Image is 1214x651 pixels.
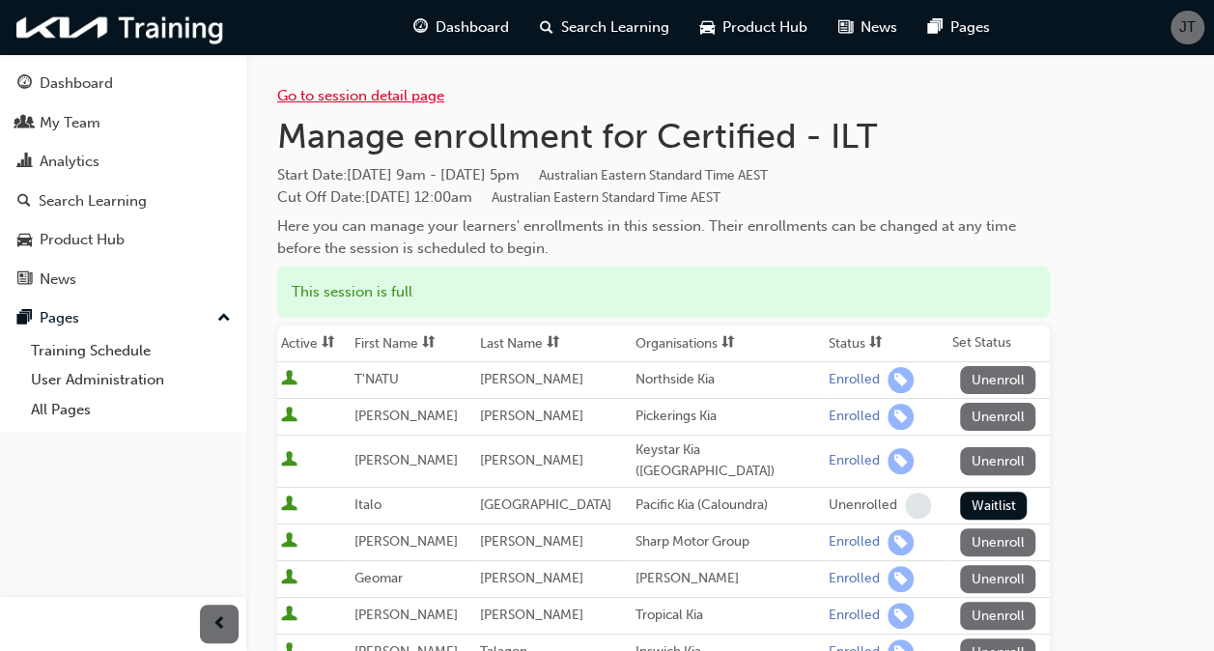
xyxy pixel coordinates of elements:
a: Go to session detail page [277,87,444,104]
div: My Team [40,112,100,134]
span: User is active [281,495,297,515]
span: User is active [281,569,297,588]
div: Pacific Kia (Caloundra) [635,495,821,517]
img: kia-training [10,8,232,47]
span: User is active [281,606,297,625]
span: sorting-icon [422,335,436,352]
a: All Pages [23,395,239,425]
span: Search Learning [561,16,669,39]
span: sorting-icon [546,335,559,352]
div: Enrolled [829,371,880,389]
span: pages-icon [17,310,32,327]
div: Pages [40,307,79,329]
a: news-iconNews [823,8,913,47]
span: pages-icon [928,15,943,40]
h1: Manage enrollment for Certified - ILT [277,115,1050,157]
div: Northside Kia [635,369,821,391]
span: search-icon [540,15,553,40]
a: My Team [8,105,239,141]
span: User is active [281,451,297,470]
span: guage-icon [413,15,428,40]
a: search-iconSearch Learning [524,8,685,47]
span: User is active [281,370,297,389]
div: News [40,269,76,291]
div: Here you can manage your learners' enrollments in this session. Their enrollments can be changed ... [277,215,1050,259]
span: learningRecordVerb_ENROLL-icon [888,603,914,629]
span: [PERSON_NAME] [354,607,458,623]
th: Toggle SortBy [632,325,825,362]
span: guage-icon [17,75,32,93]
span: news-icon [17,271,32,289]
a: User Administration [23,365,239,395]
span: T'NATU [354,371,399,387]
span: [PERSON_NAME] [354,408,458,424]
div: Enrolled [829,570,880,588]
button: Unenroll [960,403,1035,431]
span: search-icon [17,193,31,211]
span: sorting-icon [322,335,335,352]
button: Pages [8,300,239,336]
span: User is active [281,532,297,552]
span: Australian Eastern Standard Time AEST [539,167,768,184]
th: Set Status [948,325,1050,362]
span: Pages [950,16,990,39]
span: Cut Off Date : [DATE] 12:00am [277,188,720,206]
div: Sharp Motor Group [635,531,821,553]
div: Dashboard [40,72,113,95]
a: car-iconProduct Hub [685,8,823,47]
span: Australian Eastern Standard Time AEST [492,189,720,206]
span: learningRecordVerb_ENROLL-icon [888,529,914,555]
div: Pickerings Kia [635,406,821,428]
div: Tropical Kia [635,605,821,627]
span: [PERSON_NAME] [354,452,458,468]
span: learningRecordVerb_ENROLL-icon [888,566,914,592]
span: [DATE] 9am - [DATE] 5pm [347,166,768,184]
button: Unenroll [960,528,1035,556]
div: Unenrolled [829,496,897,515]
span: [GEOGRAPHIC_DATA] [479,496,610,513]
div: Enrolled [829,533,880,552]
span: Italo [354,496,381,513]
div: Search Learning [39,190,147,212]
span: [PERSON_NAME] [479,607,582,623]
span: prev-icon [212,612,227,637]
span: [PERSON_NAME] [354,533,458,550]
a: Search Learning [8,184,239,219]
button: DashboardMy TeamAnalyticsSearch LearningProduct HubNews [8,62,239,300]
span: News [861,16,897,39]
span: [PERSON_NAME] [479,452,582,468]
span: learningRecordVerb_ENROLL-icon [888,367,914,393]
a: Analytics [8,144,239,180]
div: Keystar Kia ([GEOGRAPHIC_DATA]) [635,439,821,483]
button: Unenroll [960,565,1035,593]
div: Enrolled [829,607,880,625]
span: people-icon [17,115,32,132]
span: car-icon [17,232,32,249]
span: [PERSON_NAME] [479,533,582,550]
span: car-icon [700,15,715,40]
span: sorting-icon [869,335,883,352]
a: News [8,262,239,297]
span: Start Date : [277,164,1050,186]
div: Analytics [40,151,99,173]
span: [PERSON_NAME] [479,570,582,586]
button: Unenroll [960,366,1035,394]
a: Training Schedule [23,336,239,366]
span: sorting-icon [721,335,735,352]
span: JT [1179,16,1196,39]
button: JT [1171,11,1204,44]
a: guage-iconDashboard [398,8,524,47]
span: Dashboard [436,16,509,39]
a: Dashboard [8,66,239,101]
button: Unenroll [960,447,1035,475]
span: learningRecordVerb_ENROLL-icon [888,404,914,430]
div: [PERSON_NAME] [635,568,821,590]
span: up-icon [217,306,231,331]
span: chart-icon [17,154,32,171]
a: Product Hub [8,222,239,258]
th: Toggle SortBy [351,325,475,362]
span: Geomar [354,570,403,586]
th: Toggle SortBy [825,325,948,362]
